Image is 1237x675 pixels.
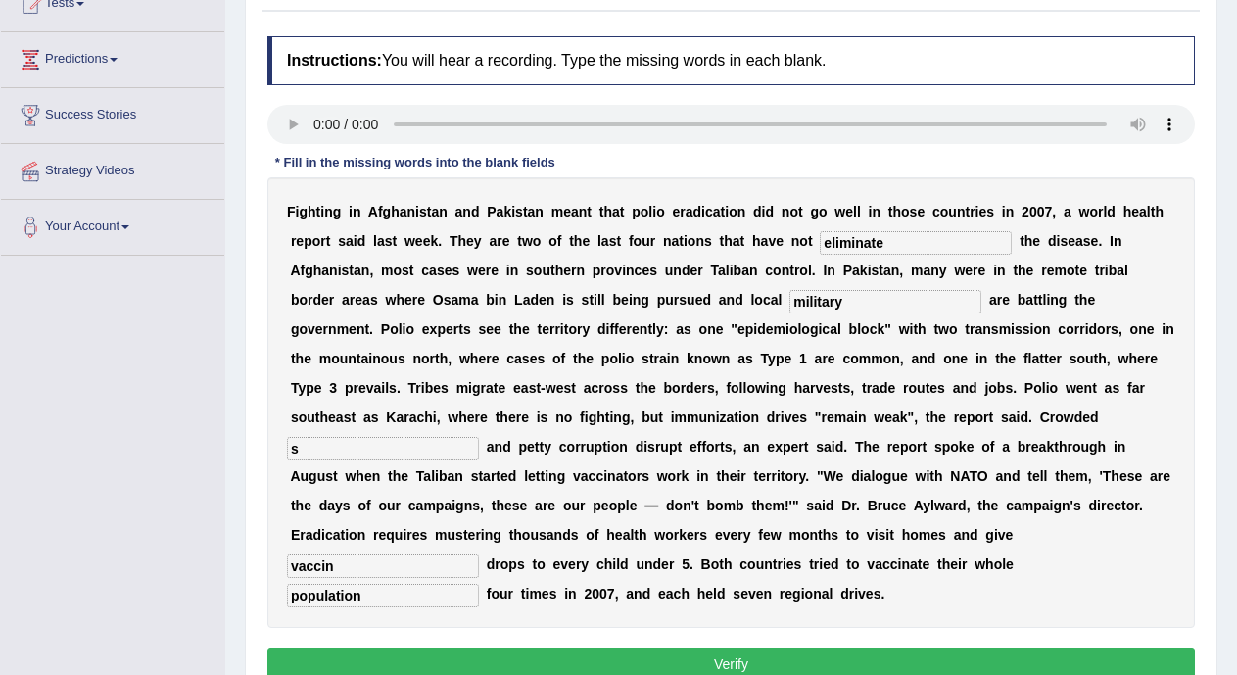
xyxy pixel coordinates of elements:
b: e [642,263,649,278]
b: w [834,204,845,219]
b: t [316,204,321,219]
b: i [320,204,324,219]
b: t [409,263,414,278]
b: e [917,204,925,219]
b: a [713,204,721,219]
b: n [324,204,333,219]
b: t [879,263,883,278]
b: m [551,204,563,219]
b: d [312,292,321,308]
b: T [711,263,719,278]
b: a [377,233,385,249]
b: l [1103,204,1107,219]
b: t [798,204,803,219]
b: i [868,263,872,278]
b: . [812,263,816,278]
b: n [782,204,790,219]
b: o [799,233,808,249]
b: y [939,263,947,278]
b: n [406,204,415,219]
b: o [1067,263,1075,278]
b: h [1123,204,1132,219]
b: n [791,233,800,249]
b: n [673,263,682,278]
b: h [574,233,583,249]
b: s [338,233,346,249]
b: n [439,204,448,219]
b: e [491,263,499,278]
b: a [601,233,609,249]
b: e [445,263,452,278]
b: d [753,204,762,219]
b: p [304,233,312,249]
b: s [910,204,918,219]
b: i [1105,263,1109,278]
b: r [291,233,296,249]
b: h [1155,204,1164,219]
b: o [799,263,808,278]
b: s [437,263,445,278]
b: a [455,204,463,219]
b: r [794,263,799,278]
b: t [1020,233,1024,249]
b: p [593,263,601,278]
a: Strategy Videos [1,144,224,193]
b: , [1052,204,1056,219]
b: i [730,263,734,278]
b: g [333,204,342,219]
b: P [843,263,852,278]
b: e [466,233,474,249]
b: d [1107,204,1116,219]
b: s [872,263,880,278]
b: o [299,292,308,308]
b: d [1048,233,1057,249]
b: c [932,204,940,219]
b: h [892,204,901,219]
b: o [312,233,321,249]
a: Predictions [1,32,224,81]
b: u [948,204,957,219]
b: r [486,263,491,278]
b: Instructions: [287,52,382,69]
b: r [1098,204,1103,219]
b: o [656,204,665,219]
b: t [427,204,432,219]
b: i [684,233,688,249]
b: P [487,204,496,219]
b: I [823,263,827,278]
b: e [776,233,784,249]
b: i [415,204,419,219]
b: n [930,263,939,278]
b: s [515,204,523,219]
a: Success Stories [1,88,224,137]
b: o [634,233,642,249]
b: l [853,204,857,219]
b: y [474,233,482,249]
b: n [576,263,585,278]
b: 0 [1029,204,1037,219]
b: . [438,233,442,249]
b: . [1098,233,1102,249]
b: n [361,263,370,278]
b: o [789,204,798,219]
b: h [313,263,322,278]
b: a [400,204,407,219]
b: e [582,233,590,249]
b: e [423,233,431,249]
b: r [600,263,605,278]
b: t [720,233,725,249]
b: d [766,204,775,219]
b: t [965,204,970,219]
b: r [329,292,334,308]
b: h [457,233,466,249]
b: m [911,263,923,278]
b: h [603,204,612,219]
b: F [287,204,296,219]
b: o [773,263,782,278]
b: n [737,204,746,219]
b: e [1032,233,1040,249]
b: h [308,204,316,219]
b: s [342,263,350,278]
b: s [704,233,712,249]
b: n [957,204,966,219]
